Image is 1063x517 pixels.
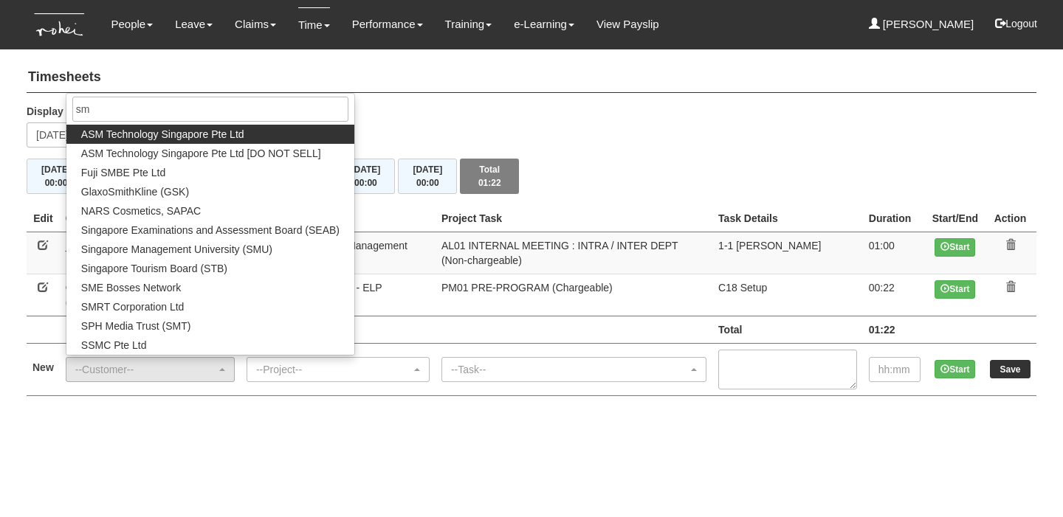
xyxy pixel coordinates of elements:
th: Project Task [436,205,712,232]
span: GlaxoSmithKline (GSK) [81,184,189,199]
div: --Project-- [256,362,411,377]
td: 01:22 [863,316,926,343]
span: Singapore Tourism Board (STB) [81,261,227,276]
a: [PERSON_NAME] [869,7,974,41]
span: SSMC Pte Ltd [81,338,147,353]
a: Time [298,7,330,42]
input: Save [990,360,1031,378]
span: SME Bosses Network [81,280,181,295]
td: 1-1 [PERSON_NAME] [712,232,863,274]
span: SPH Media Trust (SMT) [81,319,191,333]
th: Duration [863,205,926,232]
span: SMRT Corporation Ltd [81,299,185,314]
th: Action [984,205,1036,232]
td: PM01 PRE-PROGRAM (Chargeable) [436,274,712,316]
th: Start/End [926,205,984,232]
a: View Payslip [596,7,659,41]
th: Task Details [712,205,863,232]
div: Timesheet Week Summary [27,159,1036,194]
button: [DATE]00:00 [27,159,86,194]
a: e-Learning [514,7,574,41]
a: Performance [352,7,423,41]
td: 00:22 [863,274,926,316]
span: Singapore Examinations and Assessment Board (SEAB) [81,223,340,237]
span: 00:00 [416,178,439,188]
span: 01:22 [478,178,501,188]
td: 01:00 [863,232,926,274]
span: 00:00 [354,178,377,188]
a: Claims [235,7,276,41]
th: Client [60,205,241,232]
div: --Task-- [451,362,688,377]
span: Fuji SMBE Pte Ltd [81,165,165,180]
button: Logout [985,6,1047,41]
a: People [111,7,153,41]
b: Total [718,324,742,336]
label: Display the week of [27,104,123,119]
input: Search [72,97,348,122]
button: --Project-- [247,357,430,382]
span: ASM Technology Singapore Pte Ltd [81,127,244,142]
td: C18 Setup [712,274,863,316]
span: 00:00 [45,178,68,188]
h4: Timesheets [27,63,1036,93]
span: NARS Cosmetics, SAPAC [81,204,201,218]
button: Total01:22 [460,159,519,194]
td: Government Technology Agency (GovTech) [60,274,241,316]
button: Start [935,280,975,299]
th: Edit [27,205,60,232]
td: _ROHEI Internal [60,232,241,274]
a: Leave [175,7,213,41]
div: --Customer-- [75,362,216,377]
td: AL01 INTERNAL MEETING : INTRA / INTER DEPT (Non-chargeable) [436,232,712,274]
button: Start [935,238,975,257]
span: ASM Technology Singapore Pte Ltd [DO NOT SELL] [81,146,321,161]
label: New [32,360,54,375]
a: Training [445,7,492,41]
button: --Customer-- [66,357,235,382]
button: [DATE]00:00 [398,159,457,194]
input: hh:mm [869,357,921,382]
button: [DATE]00:00 [336,159,395,194]
span: Singapore Management University (SMU) [81,242,272,257]
button: --Task-- [441,357,706,382]
button: Start [935,360,975,378]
